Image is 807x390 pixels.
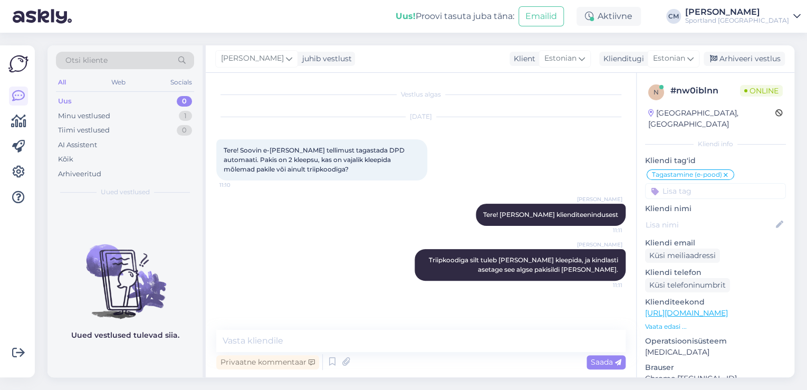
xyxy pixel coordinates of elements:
[510,53,535,64] div: Klient
[645,278,730,292] div: Küsi telefoninumbrit
[583,226,622,234] span: 11:11
[396,10,514,23] div: Proovi tasuta juba täna:
[224,146,406,173] span: Tere! Soovin e-[PERSON_NAME] tellimust tagastada DPD automaati. Pakis on 2 kleepsu, kas on vajali...
[652,172,722,178] span: Tagastamine (e-pood)
[101,187,150,197] span: Uued vestlused
[71,330,179,341] p: Uued vestlused tulevad siia.
[396,11,416,21] b: Uus!
[645,267,786,278] p: Kliendi telefon
[653,53,685,64] span: Estonian
[221,53,284,64] span: [PERSON_NAME]
[179,111,192,121] div: 1
[58,140,97,150] div: AI Assistent
[645,297,786,308] p: Klienditeekond
[58,96,72,107] div: Uus
[645,362,786,373] p: Brauser
[645,322,786,331] p: Vaata edasi ...
[56,75,68,89] div: All
[645,308,728,318] a: [URL][DOMAIN_NAME]
[109,75,128,89] div: Web
[591,357,621,367] span: Saada
[645,336,786,347] p: Operatsioonisüsteem
[177,96,192,107] div: 0
[704,52,785,66] div: Arhiveeri vestlus
[219,181,259,189] span: 11:10
[645,249,720,263] div: Küsi meiliaadressi
[216,90,626,99] div: Vestlus algas
[177,125,192,136] div: 0
[685,8,801,25] a: [PERSON_NAME]Sportland [GEOGRAPHIC_DATA]
[8,54,28,74] img: Askly Logo
[47,225,203,320] img: No chats
[483,211,618,218] span: Tere! [PERSON_NAME] klienditeenindusest
[58,154,73,165] div: Kõik
[577,195,622,203] span: [PERSON_NAME]
[429,256,620,273] span: Triipkoodiga silt tuleb [PERSON_NAME] kleepida, ja kindlasti asetage see algse pakisildi [PERSON_...
[168,75,194,89] div: Socials
[670,84,740,97] div: # nw0iblnn
[544,53,577,64] span: Estonian
[645,155,786,166] p: Kliendi tag'id
[645,139,786,149] div: Kliendi info
[58,111,110,121] div: Minu vestlused
[666,9,681,24] div: CM
[648,108,775,130] div: [GEOGRAPHIC_DATA], [GEOGRAPHIC_DATA]
[685,16,789,25] div: Sportland [GEOGRAPHIC_DATA]
[58,169,101,179] div: Arhiveeritud
[58,125,110,136] div: Tiimi vestlused
[518,6,564,26] button: Emailid
[645,347,786,358] p: [MEDICAL_DATA]
[685,8,789,16] div: [PERSON_NAME]
[599,53,644,64] div: Klienditugi
[646,219,774,231] input: Lisa nimi
[65,55,108,66] span: Otsi kliente
[645,203,786,214] p: Kliendi nimi
[577,241,622,249] span: [PERSON_NAME]
[645,183,786,199] input: Lisa tag
[583,281,622,289] span: 11:11
[216,112,626,121] div: [DATE]
[645,373,786,384] p: Chrome [TECHNICAL_ID]
[654,88,659,96] span: n
[577,7,641,26] div: Aktiivne
[740,85,783,97] span: Online
[298,53,352,64] div: juhib vestlust
[216,355,319,369] div: Privaatne kommentaar
[645,237,786,249] p: Kliendi email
